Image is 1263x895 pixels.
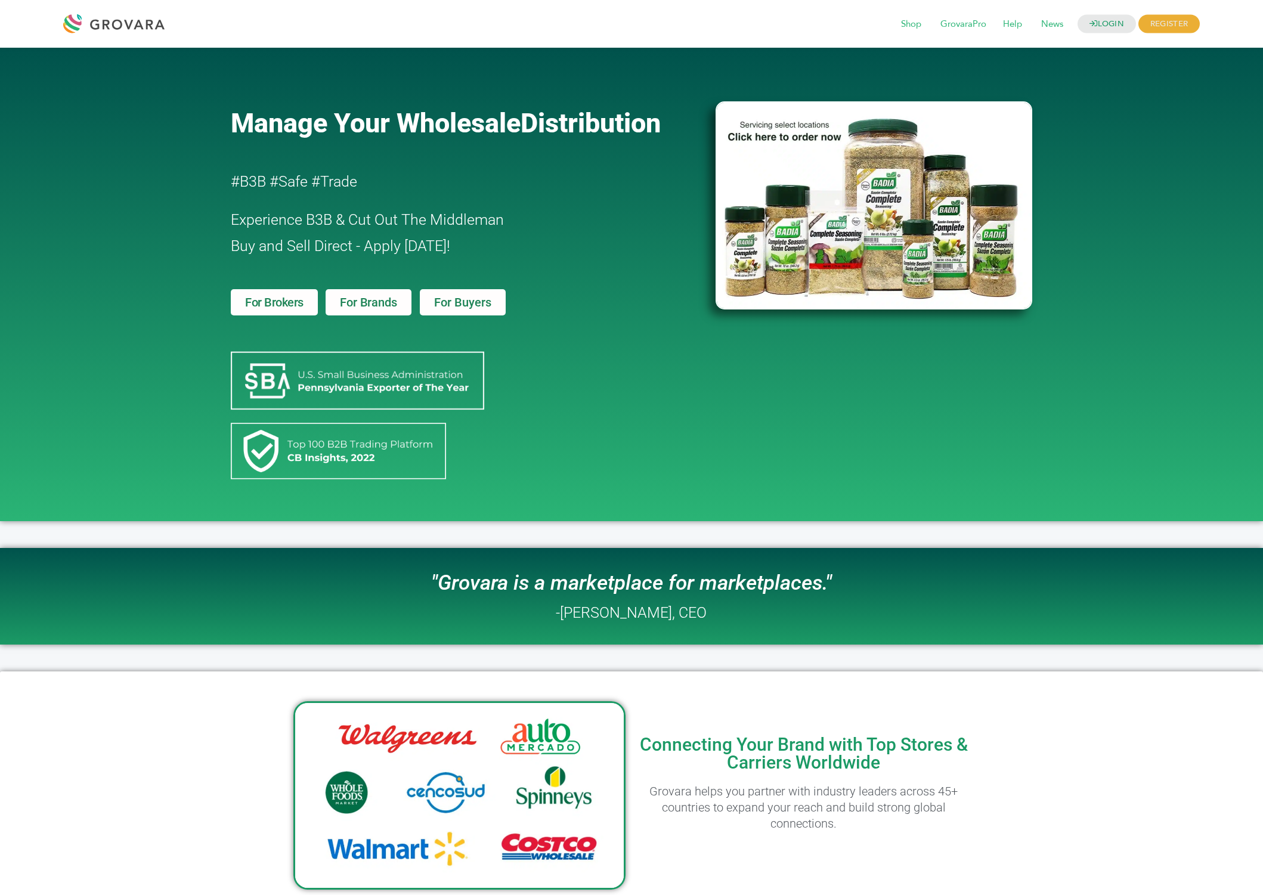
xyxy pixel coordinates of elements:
a: For Brands [326,289,411,315]
a: Help [995,18,1030,31]
span: Distribution [521,107,661,139]
a: GrovaraPro [932,18,995,31]
span: For Brands [340,296,397,308]
a: News [1033,18,1072,31]
span: Buy and Sell Direct - Apply [DATE]! [231,237,450,255]
a: For Buyers [420,289,506,315]
i: "Grovara is a marketplace for marketplaces." [431,571,832,595]
a: Shop [893,18,930,31]
span: Experience B3B & Cut Out The Middleman [231,211,504,228]
span: Shop [893,13,930,36]
span: For Buyers [434,296,491,308]
h2: Connecting Your Brand with Top Stores & Carriers Worldwide [637,736,970,772]
h2: #B3B #Safe #Trade [231,169,647,195]
span: For Brokers [245,296,304,308]
a: For Brokers [231,289,318,315]
a: LOGIN [1078,15,1136,33]
h2: Grovara helps you partner with industry leaders across 45+ countries to expand your reach and bui... [637,783,970,832]
span: GrovaraPro [932,13,995,36]
span: REGISTER [1138,15,1200,33]
span: Manage Your Wholesale [231,107,521,139]
span: News [1033,13,1072,36]
h2: -[PERSON_NAME], CEO [556,605,707,620]
a: Manage Your WholesaleDistribution [231,107,696,139]
span: Help [995,13,1030,36]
